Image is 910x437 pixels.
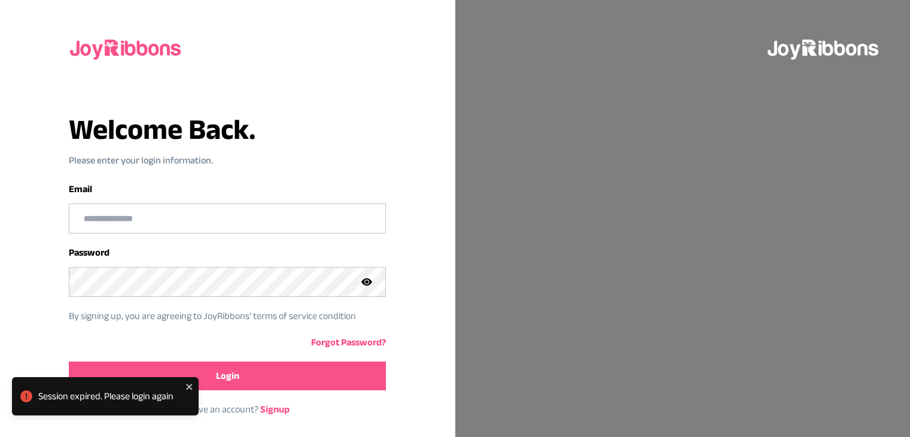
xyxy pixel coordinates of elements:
[311,337,386,347] a: Forgot Password?
[69,29,184,67] img: joyribbons
[69,153,386,168] p: Please enter your login information.
[69,115,386,144] h3: Welcome Back.
[69,402,386,417] p: Don‘t have an account?
[260,404,290,414] a: Signup
[69,184,92,194] label: Email
[69,247,109,257] label: Password
[216,369,239,383] span: Login
[766,29,881,67] img: joyribbons
[38,389,182,403] div: Session expired. Please login again
[69,309,368,323] p: By signing up, you are agreeing to JoyRibbons‘ terms of service condition
[185,382,194,392] button: close
[69,362,386,390] button: Login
